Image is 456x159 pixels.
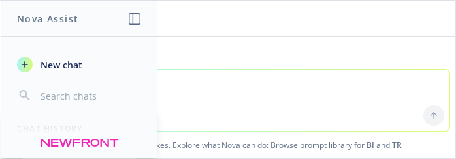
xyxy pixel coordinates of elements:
p: Current account [24,145,82,156]
a: BI [366,139,374,151]
div: Chat History [1,123,157,134]
button: New chat [12,53,147,76]
p: All accounts [91,145,135,156]
span: New chat [38,58,82,72]
h1: Nova Assist [17,12,78,25]
a: TR [392,139,402,151]
input: Search chats [38,87,142,105]
span: Nova Assist can make mistakes. Explore what Nova can do: Browse prompt library for and [6,132,450,158]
